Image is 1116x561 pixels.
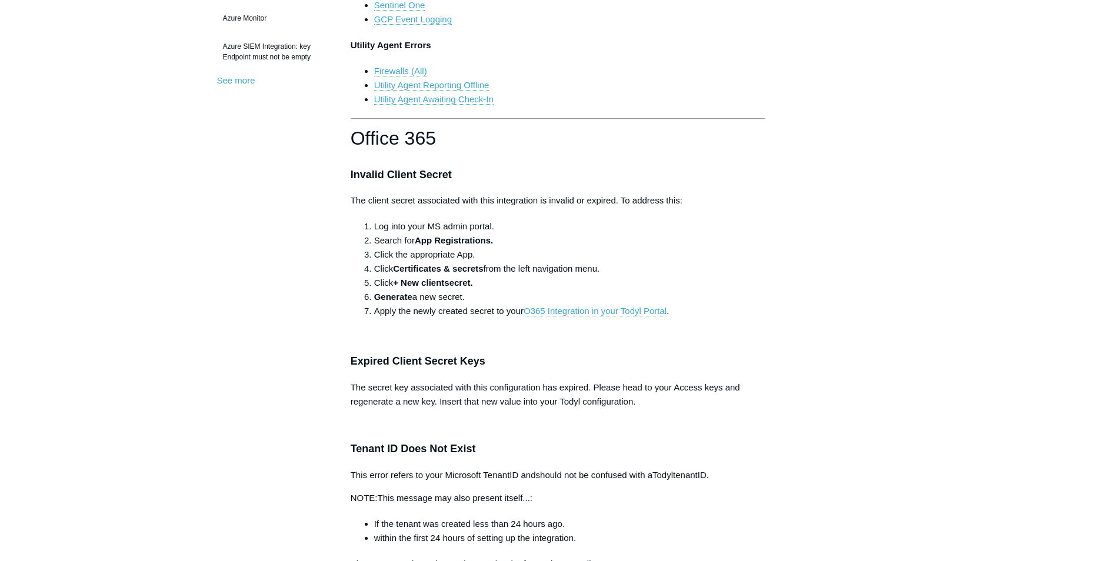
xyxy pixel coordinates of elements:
a: GCP Event Logging [374,14,452,25]
a: Azure SIEM Integration: key Endpoint must not be empty [217,35,333,68]
span: ...: [522,493,532,503]
a: O365 Integration in your Todyl Portal [524,306,667,316]
strong: Certificates & secrets [393,263,483,273]
span: This message may also present itself [378,493,523,503]
li: Search for [374,233,766,248]
strong: Utility Agent Errors [351,40,431,50]
h3: Expired Client Secret Keys [351,353,766,370]
li: Click the appropriate App. [374,248,766,262]
h3: Tenant ID Does Not Exist [351,440,766,458]
li: a new secret. [374,290,766,304]
p: The secret key associated with this configuration has expired. Please head to your Access keys an... [351,380,766,409]
a: Utility Agent Awaiting Check-In [374,94,494,105]
strong: Generate [374,292,412,302]
a: See more [217,75,255,85]
li: Apply the newly created secret to your . [374,304,766,318]
strong: secret. [444,278,472,288]
a: Utility Agent Reporting Offline [374,80,489,91]
li: Click from the left navigation menu. [374,262,766,276]
li: Click [374,276,766,290]
span: should not be confused with a [536,470,652,480]
span: ID and [509,470,535,480]
span: tenant [673,470,698,480]
span: ID [698,470,707,480]
h1: Office 365 [351,123,766,153]
h3: Invalid Client Secret [351,166,766,183]
a: Firewalls (All) [374,66,427,76]
span: Todyl [652,470,673,480]
span: This error refers to your Microsoft Tenant [351,470,510,480]
p: The client secret associated with this integration is invalid or expired. To address this: [351,193,766,208]
span: within the first 24 hours of setting up the integration. [374,533,577,543]
li: Log into your MS admin portal. [374,219,766,233]
strong: App Registrations. [415,235,493,245]
a: Azure Monitor [217,7,333,29]
span: . [707,470,709,480]
span: NOTE: [351,493,378,503]
strong: + New client [393,278,444,288]
li: If the tenant was created less than 24 hours ago. [374,517,766,531]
